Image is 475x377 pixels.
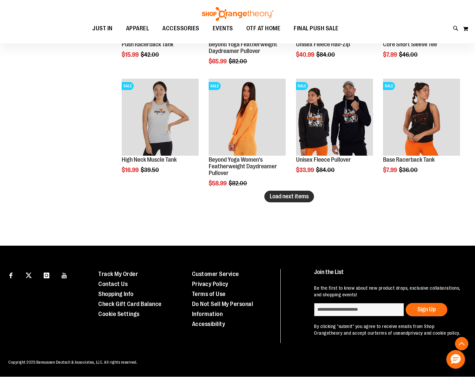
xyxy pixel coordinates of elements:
[201,7,274,21] img: Shop Orangetheory
[296,156,351,163] a: Unisex Fleece Pullover
[229,58,248,65] span: $82.00
[213,21,233,36] span: EVENTS
[98,311,140,317] a: Cookie Settings
[209,79,286,156] img: Product image for Beyond Yoga Womens Featherweight Daydreamer Pullover
[383,79,460,157] a: Product image for Base Racerback TankSALE
[5,269,17,281] a: Visit our Facebook page
[296,79,373,157] a: Product image for Unisex Fleece PulloverSALE
[192,291,226,297] a: Terms of Use
[122,79,199,156] img: Product image for High Neck Muscle Tank
[206,21,240,36] a: EVENTS
[264,191,314,202] button: Load next items
[294,21,339,36] span: FINAL PUSH SALE
[122,167,140,173] span: $16.99
[455,337,468,350] button: Back To Top
[314,269,462,281] h4: Join the List
[119,21,156,36] a: APPAREL
[406,303,447,316] button: Sign Up
[209,79,286,157] a: Product image for Beyond Yoga Womens Featherweight Daydreamer PulloverSALE
[314,323,462,336] p: By clicking "submit" you agree to receive emails from Shop Orangetheory and accept our and
[399,167,419,173] span: $36.00
[383,156,435,163] a: Base Racerback Tank
[408,330,460,336] a: privacy and cookie policy.
[192,321,225,327] a: Accessibility
[417,306,436,313] span: Sign Up
[314,303,404,316] input: enter email
[296,51,315,58] span: $40.99
[205,75,289,203] div: product
[23,269,35,281] a: Visit our X page
[383,167,398,173] span: $7.99
[399,51,419,58] span: $46.00
[316,167,336,173] span: $84.00
[192,281,228,287] a: Privacy Policy
[59,269,70,281] a: Visit our Youtube page
[270,193,309,200] span: Load next items
[296,82,308,90] span: SALE
[314,285,462,298] p: Be the first to know about new product drops, exclusive collaborations, and shopping events!
[209,156,277,176] a: Beyond Yoga Women's Featherweight Daydreamer Pullover
[98,291,134,297] a: Shopping Info
[229,180,248,187] span: $82.00
[446,350,465,369] button: Hello, have a question? Let’s chat.
[122,41,173,48] a: Push Racerback Tank
[118,75,202,190] div: product
[287,21,345,36] a: FINAL PUSH SALE
[209,82,221,90] span: SALE
[209,41,277,54] a: Beyond Yoga Featherweight Daydreamer Pullover
[209,180,228,187] span: $58.99
[141,51,160,58] span: $42.00
[98,271,138,277] a: Track My Order
[156,21,206,36] a: ACCESSORIES
[98,301,162,307] a: Check Gift Card Balance
[126,21,149,36] span: APPAREL
[192,301,253,317] a: Do Not Sell My Personal Information
[293,75,376,190] div: product
[122,156,177,163] a: High Neck Muscle Tank
[98,281,128,287] a: Contact Us
[296,79,373,156] img: Product image for Unisex Fleece Pullover
[383,51,398,58] span: $7.99
[383,82,395,90] span: SALE
[41,269,52,281] a: Visit our Instagram page
[122,51,140,58] span: $15.99
[8,360,137,365] span: Copyright 2025 Bensussen Deutsch & Associates, LLC. All rights reserved.
[296,167,315,173] span: $33.99
[380,75,463,190] div: product
[296,41,350,48] a: Unisex Fleece Half-Zip
[316,51,336,58] span: $84.00
[383,41,437,48] a: Core Short Sleeve Tee
[192,271,239,277] a: Customer Service
[122,82,134,90] span: SALE
[383,79,460,156] img: Product image for Base Racerback Tank
[141,167,160,173] span: $39.50
[122,79,199,157] a: Product image for High Neck Muscle TankSALE
[92,21,113,36] span: JUST IN
[26,272,32,278] img: Twitter
[162,21,199,36] span: ACCESSORIES
[209,58,228,65] span: $65.99
[86,21,119,36] a: JUST IN
[246,21,281,36] span: OTF AT HOME
[375,330,401,336] a: terms of use
[240,21,287,36] a: OTF AT HOME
